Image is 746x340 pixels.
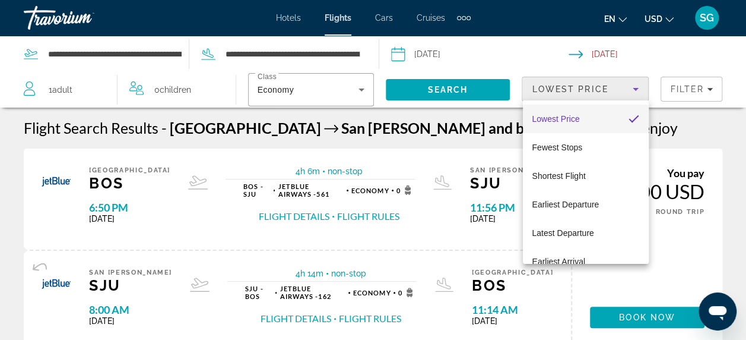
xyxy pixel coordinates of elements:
[532,228,594,238] span: Latest Departure
[532,143,583,152] span: Fewest Stops
[532,257,585,266] span: Earliest Arrival
[699,292,737,330] iframe: Button to launch messaging window
[532,200,599,209] span: Earliest Departure
[523,100,649,264] div: Sort by
[532,171,586,181] span: Shortest Flight
[532,114,580,124] span: Lowest Price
